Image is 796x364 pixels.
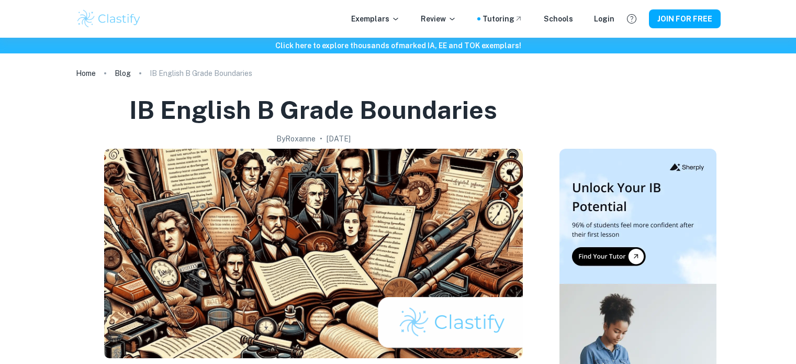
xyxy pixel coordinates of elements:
p: Exemplars [351,13,400,25]
button: JOIN FOR FREE [649,9,721,28]
a: Login [594,13,614,25]
p: Review [421,13,456,25]
p: IB English B Grade Boundaries [150,68,252,79]
h6: Click here to explore thousands of marked IA, EE and TOK exemplars ! [2,40,794,51]
a: Blog [115,66,131,81]
h2: By Roxanne [276,133,316,145]
p: • [320,133,322,145]
a: Schools [544,13,573,25]
img: Clastify logo [76,8,142,29]
a: Home [76,66,96,81]
h1: IB English B Grade Boundaries [129,93,497,127]
a: Tutoring [483,13,523,25]
h2: [DATE] [327,133,351,145]
img: IB English B Grade Boundaries cover image [104,149,523,358]
button: Help and Feedback [623,10,641,28]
